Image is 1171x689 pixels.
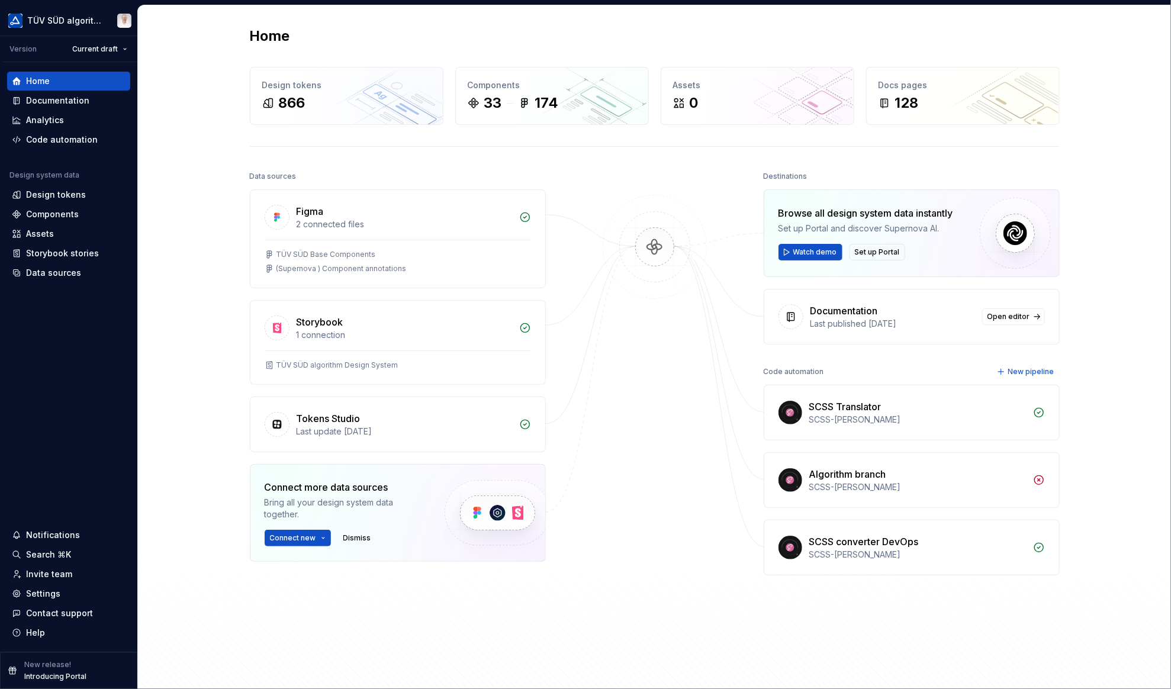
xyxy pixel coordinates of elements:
[26,208,79,220] div: Components
[778,206,953,220] div: Browse all design system data instantly
[265,480,424,494] div: Connect more data sources
[297,218,512,230] div: 2 connected files
[809,549,1026,561] div: SCSS-[PERSON_NAME]
[297,315,343,329] div: Storybook
[468,79,636,91] div: Components
[26,75,50,87] div: Home
[26,529,80,541] div: Notifications
[26,607,93,619] div: Contact support
[26,247,99,259] div: Storybook stories
[26,568,72,580] div: Invite team
[7,623,130,642] button: Help
[26,627,45,639] div: Help
[866,67,1060,125] a: Docs pages128
[276,264,407,273] div: (Supernova ) Component annotations
[7,91,130,110] a: Documentation
[7,244,130,263] a: Storybook stories
[7,263,130,282] a: Data sources
[535,94,559,112] div: 174
[297,204,324,218] div: Figma
[809,414,1026,426] div: SCSS-[PERSON_NAME]
[26,228,54,240] div: Assets
[24,672,86,681] p: Introducing Portal
[673,79,842,91] div: Assets
[117,14,131,28] img: Marco Schäfer
[72,44,118,54] span: Current draft
[987,312,1030,321] span: Open editor
[764,363,824,380] div: Code automation
[809,481,1026,493] div: SCSS-[PERSON_NAME]
[809,400,882,414] div: SCSS Translator
[250,189,546,288] a: Figma2 connected filesTÜV SÜD Base Components(Supernova ) Component annotations
[338,530,377,546] button: Dismiss
[7,205,130,224] a: Components
[26,549,71,561] div: Search ⌘K
[1008,367,1054,376] span: New pipeline
[250,300,546,385] a: Storybook1 connectionTÜV SÜD algorithm Design System
[26,114,64,126] div: Analytics
[690,94,699,112] div: 0
[26,588,60,600] div: Settings
[9,170,79,180] div: Design system data
[982,308,1045,325] a: Open editor
[993,363,1060,380] button: New pipeline
[7,185,130,204] a: Design tokens
[850,244,905,260] button: Set up Portal
[7,72,130,91] a: Home
[9,44,37,54] div: Version
[7,565,130,584] a: Invite team
[250,27,290,46] h2: Home
[26,189,86,201] div: Design tokens
[26,95,89,107] div: Documentation
[7,604,130,623] button: Contact support
[7,224,130,243] a: Assets
[27,15,103,27] div: TÜV SÜD algorithm
[455,67,649,125] a: Components33174
[809,535,919,549] div: SCSS converter DevOps
[250,397,546,452] a: Tokens StudioLast update [DATE]
[279,94,305,112] div: 866
[810,318,975,330] div: Last published [DATE]
[276,250,376,259] div: TÜV SÜD Base Components
[262,79,431,91] div: Design tokens
[265,530,331,546] button: Connect new
[484,94,502,112] div: 33
[2,8,135,33] button: TÜV SÜD algorithmMarco Schäfer
[793,247,837,257] span: Watch demo
[276,360,398,370] div: TÜV SÜD algorithm Design System
[297,426,512,437] div: Last update [DATE]
[297,411,361,426] div: Tokens Studio
[26,134,98,146] div: Code automation
[250,67,443,125] a: Design tokens866
[7,111,130,130] a: Analytics
[297,329,512,341] div: 1 connection
[778,223,953,234] div: Set up Portal and discover Supernova AI.
[810,304,878,318] div: Documentation
[67,41,133,57] button: Current draft
[7,545,130,564] button: Search ⌘K
[809,467,886,481] div: Algorithm branch
[895,94,919,112] div: 128
[270,533,316,543] span: Connect new
[7,526,130,545] button: Notifications
[265,497,424,520] div: Bring all your design system data together.
[7,130,130,149] a: Code automation
[250,168,297,185] div: Data sources
[26,267,81,279] div: Data sources
[778,244,842,260] button: Watch demo
[8,14,22,28] img: b580ff83-5aa9-44e3-bf1e-f2d94e587a2d.png
[879,79,1047,91] div: Docs pages
[343,533,371,543] span: Dismiss
[855,247,900,257] span: Set up Portal
[24,660,71,669] p: New release!
[7,584,130,603] a: Settings
[764,168,808,185] div: Destinations
[661,67,854,125] a: Assets0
